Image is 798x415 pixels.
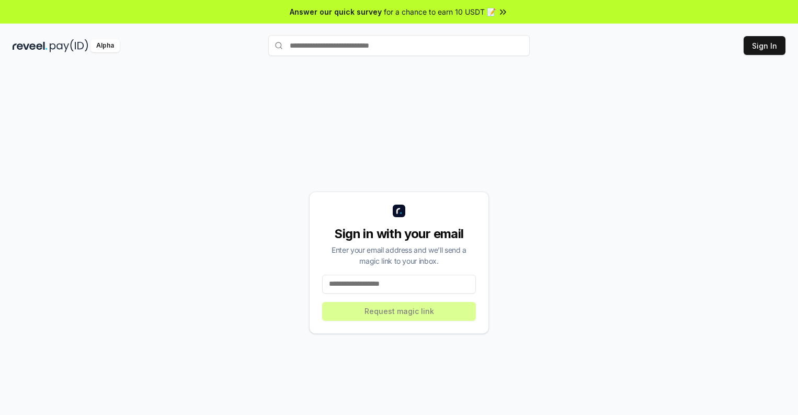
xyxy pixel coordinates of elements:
[50,39,88,52] img: pay_id
[90,39,120,52] div: Alpha
[290,6,382,17] span: Answer our quick survey
[13,39,48,52] img: reveel_dark
[322,226,476,242] div: Sign in with your email
[744,36,785,55] button: Sign In
[322,244,476,266] div: Enter your email address and we’ll send a magic link to your inbox.
[384,6,496,17] span: for a chance to earn 10 USDT 📝
[393,205,405,217] img: logo_small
